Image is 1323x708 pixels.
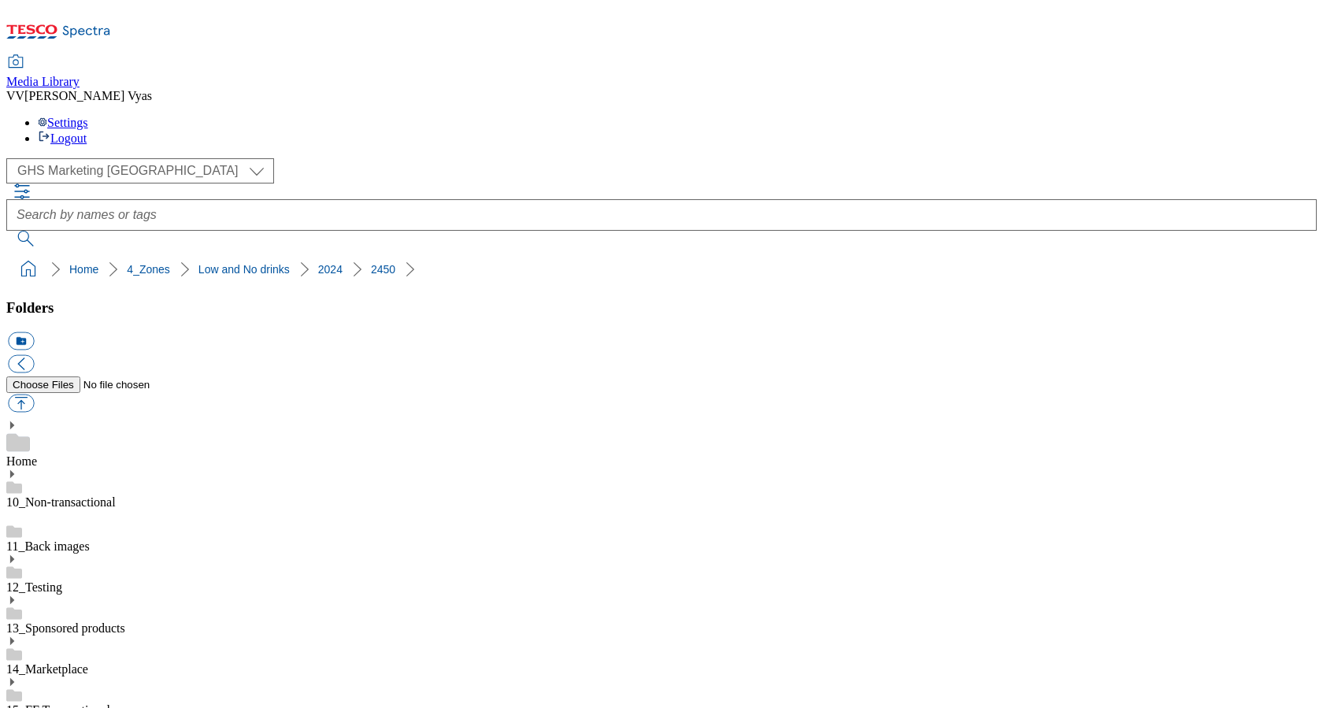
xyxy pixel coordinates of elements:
a: 4_Zones [127,263,169,276]
a: 12_Testing [6,580,62,594]
span: [PERSON_NAME] Vyas [24,89,152,102]
nav: breadcrumb [6,254,1317,284]
a: Home [69,263,98,276]
input: Search by names or tags [6,199,1317,231]
a: Low and No drinks [198,263,290,276]
a: 10_Non-transactional [6,495,116,509]
a: 2024 [318,263,343,276]
a: Logout [38,132,87,145]
h3: Folders [6,299,1317,317]
a: home [16,257,41,282]
span: VV [6,89,24,102]
a: Home [6,454,37,468]
a: 11_Back images [6,539,90,553]
a: 14_Marketplace [6,662,88,676]
a: Media Library [6,56,80,89]
a: Settings [38,116,88,129]
a: 13_Sponsored products [6,621,125,635]
a: 2450 [371,263,395,276]
span: Media Library [6,75,80,88]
